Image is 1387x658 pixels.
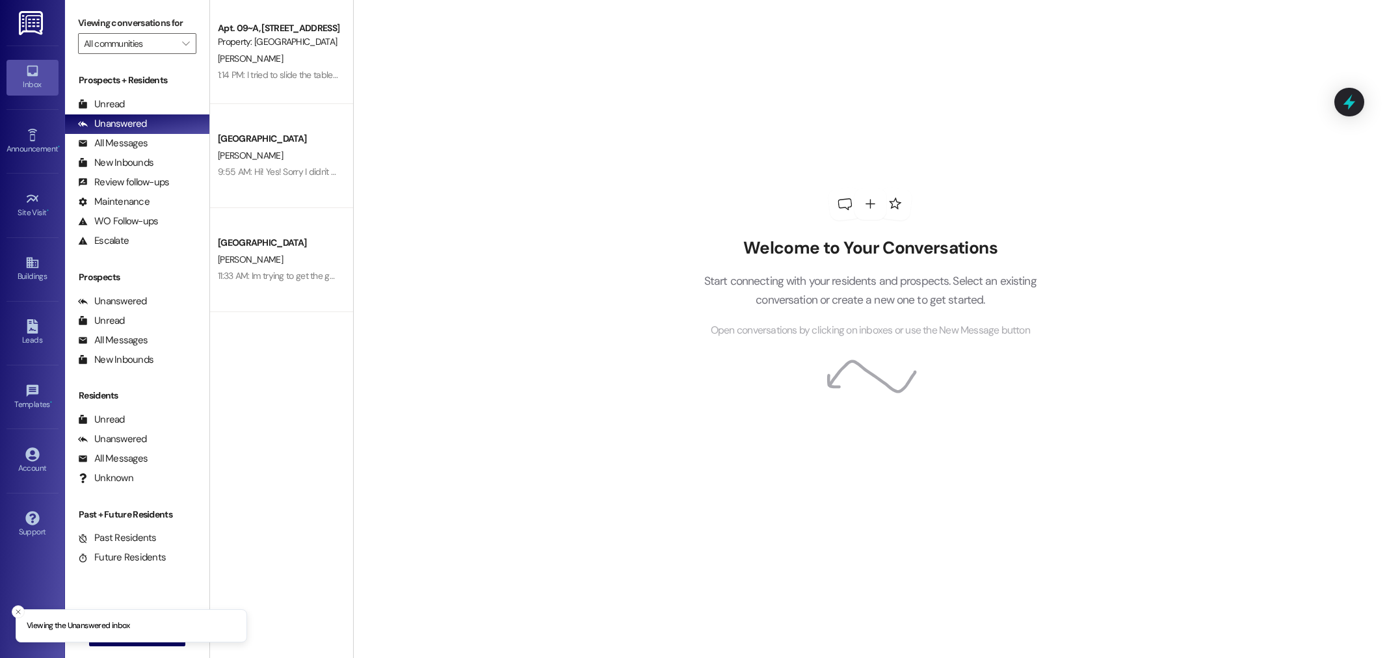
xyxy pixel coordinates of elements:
[7,188,59,223] a: Site Visit •
[78,176,169,189] div: Review follow-ups
[78,334,148,347] div: All Messages
[65,508,209,521] div: Past + Future Residents
[78,195,150,209] div: Maintenance
[684,272,1056,309] p: Start connecting with your residents and prospects. Select an existing conversation or create a n...
[12,605,25,618] button: Close toast
[78,13,196,33] label: Viewing conversations for
[78,314,125,328] div: Unread
[78,295,147,308] div: Unanswered
[218,270,773,282] div: 11:33 AM: Im trying to get the guarantor application filled out Is it another application just li...
[182,38,189,49] i: 
[711,322,1030,339] span: Open conversations by clicking on inboxes or use the New Message button
[218,236,338,250] div: [GEOGRAPHIC_DATA]
[218,21,338,35] div: Apt. 09~A, [STREET_ADDRESS]
[65,73,209,87] div: Prospects + Residents
[47,206,49,215] span: •
[78,353,153,367] div: New Inbounds
[218,35,338,49] div: Property: [GEOGRAPHIC_DATA]
[78,234,129,248] div: Escalate
[78,531,157,545] div: Past Residents
[78,137,148,150] div: All Messages
[218,132,338,146] div: [GEOGRAPHIC_DATA]
[78,432,147,446] div: Unanswered
[78,551,166,564] div: Future Residents
[27,620,130,632] p: Viewing the Unanswered inbox
[7,380,59,415] a: Templates •
[7,507,59,542] a: Support
[58,142,60,151] span: •
[7,443,59,479] a: Account
[218,254,283,265] span: [PERSON_NAME]
[7,252,59,287] a: Buildings
[218,166,1003,178] div: 9:55 AM: Hi! Yes! Sorry I didn't get back with you sooner, I wanted to talk to my daughter on her...
[84,33,176,54] input: All communities
[7,315,59,350] a: Leads
[218,53,283,64] span: [PERSON_NAME]
[65,389,209,402] div: Residents
[50,398,52,407] span: •
[19,11,46,35] img: ResiDesk Logo
[218,150,283,161] span: [PERSON_NAME]
[78,413,125,427] div: Unread
[78,156,153,170] div: New Inbounds
[7,60,59,95] a: Inbox
[78,452,148,466] div: All Messages
[218,69,1164,81] div: 1:14 PM: I tried to slide the table but the top wasn't attached to the base so it just fell off. ...
[65,270,209,284] div: Prospects
[78,117,147,131] div: Unanswered
[78,471,133,485] div: Unknown
[684,238,1056,259] h2: Welcome to Your Conversations
[78,215,158,228] div: WO Follow-ups
[78,98,125,111] div: Unread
